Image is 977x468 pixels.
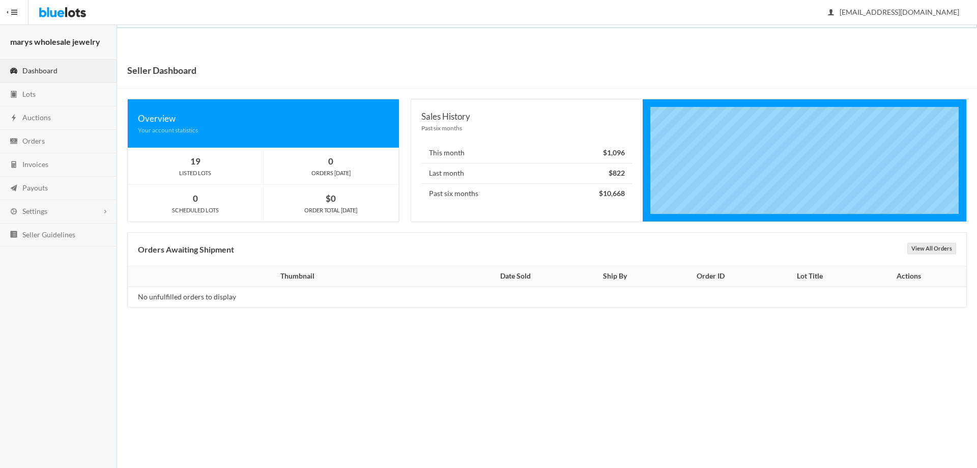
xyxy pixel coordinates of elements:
div: Overview [138,112,389,125]
th: Thumbnail [128,266,461,287]
ion-icon: flash [9,114,19,123]
strong: $1,096 [603,148,625,157]
div: ORDER TOTAL [DATE] [264,206,399,215]
div: Sales History [421,109,632,123]
strong: $822 [609,169,625,177]
div: Past six months [421,123,632,133]
ion-icon: cog [9,207,19,217]
li: Last month [421,163,632,184]
th: Date Sold [461,266,570,287]
div: Your account statistics [138,125,389,135]
span: Lots [22,90,36,98]
th: Actions [857,266,966,287]
span: Auctions [22,113,51,122]
ion-icon: calculator [9,160,19,170]
td: No unfulfilled orders to display [128,287,461,307]
ion-icon: clipboard [9,90,19,100]
span: [EMAIL_ADDRESS][DOMAIN_NAME] [828,8,959,16]
li: This month [421,143,632,163]
ion-icon: cash [9,137,19,147]
strong: 0 [193,193,198,204]
ion-icon: paper plane [9,184,19,194]
strong: 19 [190,156,200,167]
div: LISTED LOTS [128,169,263,178]
th: Ship By [570,266,660,287]
div: SCHEDULED LOTS [128,206,263,215]
span: Dashboard [22,66,58,75]
span: Invoices [22,160,48,169]
li: Past six months [421,183,632,204]
div: ORDERS [DATE] [264,169,399,178]
th: Order ID [660,266,762,287]
span: Seller Guidelines [22,230,75,239]
ion-icon: person [826,8,836,18]
ion-icon: speedometer [9,67,19,76]
span: Payouts [22,183,48,192]
strong: $10,668 [599,189,625,198]
span: Orders [22,136,45,145]
h1: Seller Dashboard [127,63,196,78]
ion-icon: list box [9,230,19,240]
strong: marys wholesale jewelry [10,37,100,46]
strong: $0 [326,193,336,204]
a: View All Orders [907,243,956,254]
strong: 0 [328,156,333,167]
span: Settings [22,207,47,215]
b: Orders Awaiting Shipment [138,244,234,254]
th: Lot Title [762,266,857,287]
